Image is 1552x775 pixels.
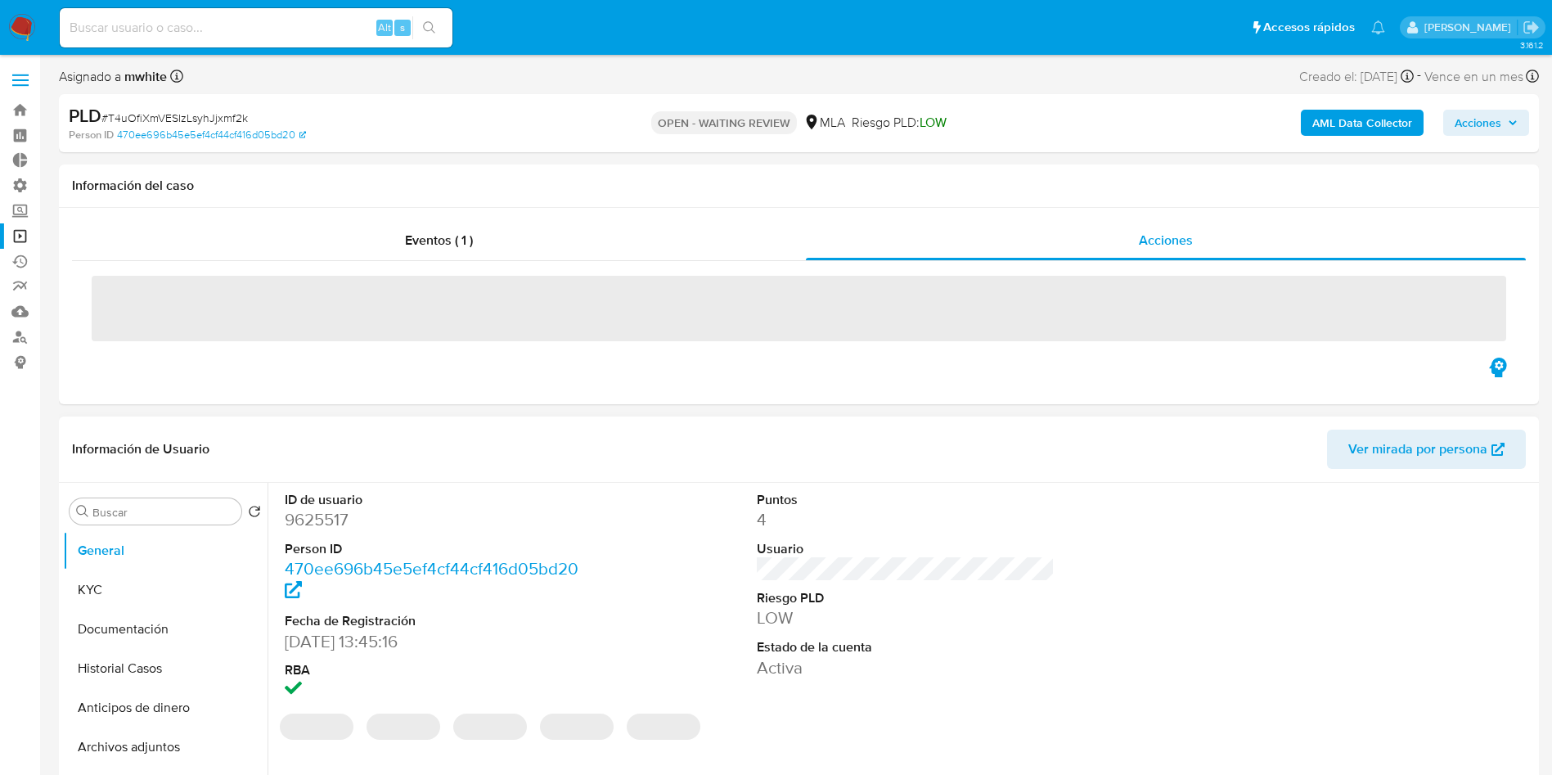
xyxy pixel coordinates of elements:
dd: [DATE] 13:45:16 [285,630,583,653]
button: AML Data Collector [1301,110,1424,136]
dd: Activa [757,656,1055,679]
button: Volver al orden por defecto [248,505,261,523]
div: MLA [803,114,845,132]
span: s [400,20,405,35]
input: Buscar [92,505,235,520]
dd: 4 [757,508,1055,531]
span: Alt [378,20,391,35]
span: ‌ [453,714,527,740]
span: Acciones [1139,231,1193,250]
span: Riesgo PLD: [852,114,947,132]
b: mwhite [121,67,167,86]
dd: LOW [757,606,1055,629]
a: 470ee696b45e5ef4cf44cf416d05bd20 [285,556,578,603]
button: Anticipos de dinero [63,688,268,728]
button: Acciones [1443,110,1529,136]
button: Archivos adjuntos [63,728,268,767]
span: ‌ [92,276,1506,341]
button: Documentación [63,610,268,649]
dt: ID de usuario [285,491,583,509]
span: Accesos rápidos [1263,19,1355,36]
span: ‌ [280,714,353,740]
dt: Riesgo PLD [757,589,1055,607]
input: Buscar usuario o caso... [60,17,452,38]
a: Notificaciones [1371,20,1385,34]
b: Person ID [69,128,114,142]
span: Eventos ( 1 ) [405,231,473,250]
span: LOW [920,113,947,132]
dt: Person ID [285,540,583,558]
dt: Usuario [757,540,1055,558]
div: Creado el: [DATE] [1299,65,1414,88]
button: KYC [63,570,268,610]
b: AML Data Collector [1312,110,1412,136]
button: General [63,531,268,570]
dt: Puntos [757,491,1055,509]
b: PLD [69,102,101,128]
span: - [1417,65,1421,88]
dt: Estado de la cuenta [757,638,1055,656]
span: Asignado a [59,68,167,86]
span: ‌ [627,714,700,740]
a: Salir [1523,19,1540,36]
span: ‌ [367,714,440,740]
button: Ver mirada por persona [1327,430,1526,469]
span: Vence en un mes [1424,68,1523,86]
span: Acciones [1455,110,1501,136]
button: search-icon [412,16,446,39]
h1: Información del caso [72,178,1526,194]
dd: 9625517 [285,508,583,531]
span: ‌ [540,714,614,740]
span: Ver mirada por persona [1348,430,1487,469]
p: gustavo.deseta@mercadolibre.com [1424,20,1517,35]
dt: Fecha de Registración [285,612,583,630]
h1: Información de Usuario [72,441,209,457]
a: 470ee696b45e5ef4cf44cf416d05bd20 [117,128,306,142]
span: # T4uOfiXmVESIzLsyhJjxmf2k [101,110,248,126]
button: Historial Casos [63,649,268,688]
p: OPEN - WAITING REVIEW [651,111,797,134]
dt: RBA [285,661,583,679]
button: Buscar [76,505,89,518]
